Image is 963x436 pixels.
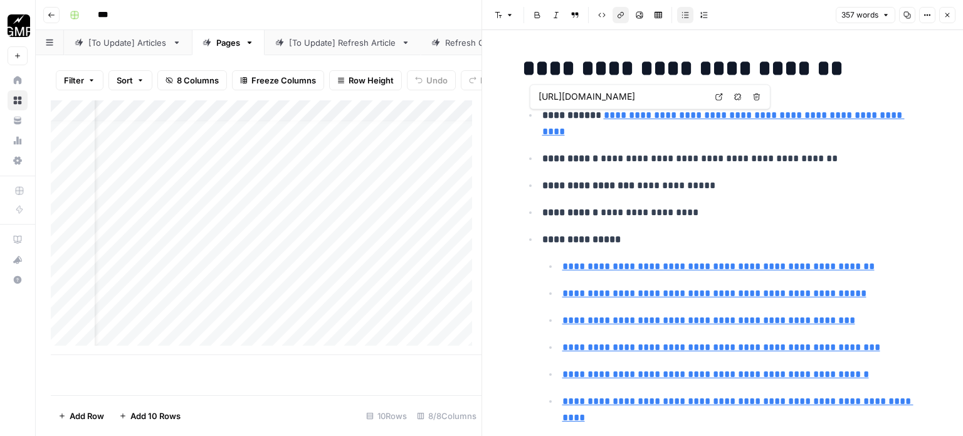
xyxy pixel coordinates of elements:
a: Pages [192,30,265,55]
button: Redo [461,70,508,90]
button: Undo [407,70,456,90]
span: Freeze Columns [251,74,316,87]
button: Help + Support [8,270,28,290]
div: Refresh Outline [445,36,506,49]
span: 8 Columns [177,74,219,87]
a: Your Data [8,110,28,130]
button: Workspace: Growth Marketing Pro [8,10,28,41]
div: What's new? [8,250,27,269]
button: What's new? [8,250,28,270]
span: Filter [64,74,84,87]
button: Add Row [51,406,112,426]
a: Usage [8,130,28,151]
button: Add 10 Rows [112,406,188,426]
a: AirOps Academy [8,230,28,250]
a: [To Update] Articles [64,30,192,55]
span: Add Row [70,410,104,422]
a: Refresh Outline [421,30,530,55]
span: 357 words [841,9,878,21]
div: [To Update] Refresh Article [289,36,396,49]
button: 8 Columns [157,70,227,90]
span: Add 10 Rows [130,410,181,422]
a: Browse [8,90,28,110]
div: 10 Rows [361,406,412,426]
img: Growth Marketing Pro Logo [8,14,30,37]
button: 357 words [836,7,895,23]
button: Row Height [329,70,402,90]
span: Undo [426,74,448,87]
button: Freeze Columns [232,70,324,90]
div: Pages [216,36,240,49]
span: Sort [117,74,133,87]
a: Home [8,70,28,90]
button: Filter [56,70,103,90]
span: Row Height [349,74,394,87]
div: 8/8 Columns [412,406,481,426]
div: [To Update] Articles [88,36,167,49]
a: [To Update] Refresh Article [265,30,421,55]
a: Settings [8,151,28,171]
button: Sort [108,70,152,90]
